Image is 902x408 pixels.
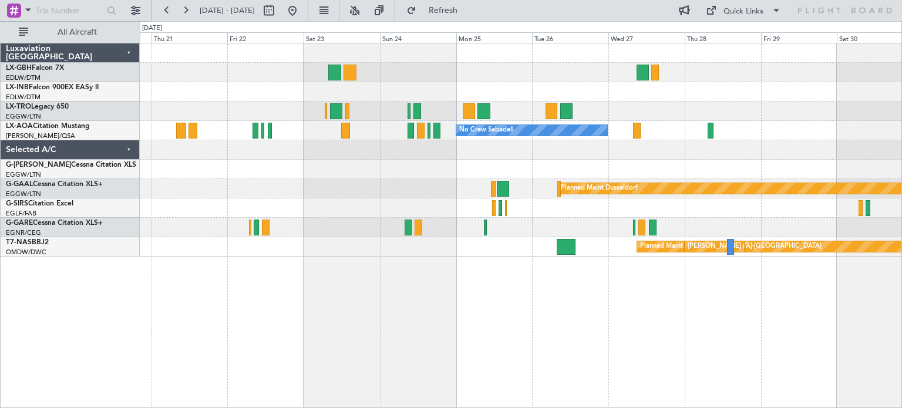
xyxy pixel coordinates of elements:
[6,220,103,227] a: G-GARECessna Citation XLS+
[200,5,255,16] span: [DATE] - [DATE]
[6,200,73,207] a: G-SIRSCitation Excel
[13,23,127,42] button: All Aircraft
[6,65,32,72] span: LX-GBH
[640,238,822,255] div: Planned Maint [GEOGRAPHIC_DATA]-[GEOGRAPHIC_DATA]
[36,2,103,19] input: Trip Number
[6,239,32,246] span: T7-NAS
[6,84,29,91] span: LX-INB
[419,6,468,15] span: Refresh
[380,32,456,43] div: Sun 24
[6,239,49,246] a: T7-NASBBJ2
[723,6,763,18] div: Quick Links
[6,73,41,82] a: EDLW/DTM
[6,123,90,130] a: LX-AOACitation Mustang
[459,122,514,139] div: No Crew Sabadell
[6,209,36,218] a: EGLF/FAB
[532,32,608,43] div: Tue 26
[6,131,75,140] a: [PERSON_NAME]/QSA
[227,32,304,43] div: Fri 22
[6,65,64,72] a: LX-GBHFalcon 7X
[6,161,136,168] a: G-[PERSON_NAME]Cessna Citation XLS
[608,32,685,43] div: Wed 27
[6,200,28,207] span: G-SIRS
[6,112,41,121] a: EGGW/LTN
[6,220,33,227] span: G-GARE
[6,170,41,179] a: EGGW/LTN
[6,190,41,198] a: EGGW/LTN
[6,103,31,110] span: LX-TRO
[688,238,811,255] div: [PERSON_NAME] ([PERSON_NAME] Intl)
[6,123,33,130] span: LX-AOA
[142,23,162,33] div: [DATE]
[6,181,103,188] a: G-GAALCessna Citation XLS+
[6,248,46,257] a: OMDW/DWC
[6,161,71,168] span: G-[PERSON_NAME]
[685,32,761,43] div: Thu 28
[31,28,124,36] span: All Aircraft
[401,1,472,20] button: Refresh
[6,228,41,237] a: EGNR/CEG
[6,103,69,110] a: LX-TROLegacy 650
[561,180,638,197] div: Planned Maint Dusseldorf
[761,32,837,43] div: Fri 29
[6,181,33,188] span: G-GAAL
[6,84,99,91] a: LX-INBFalcon 900EX EASy II
[456,32,533,43] div: Mon 25
[700,1,787,20] button: Quick Links
[6,93,41,102] a: EDLW/DTM
[304,32,380,43] div: Sat 23
[152,32,228,43] div: Thu 21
